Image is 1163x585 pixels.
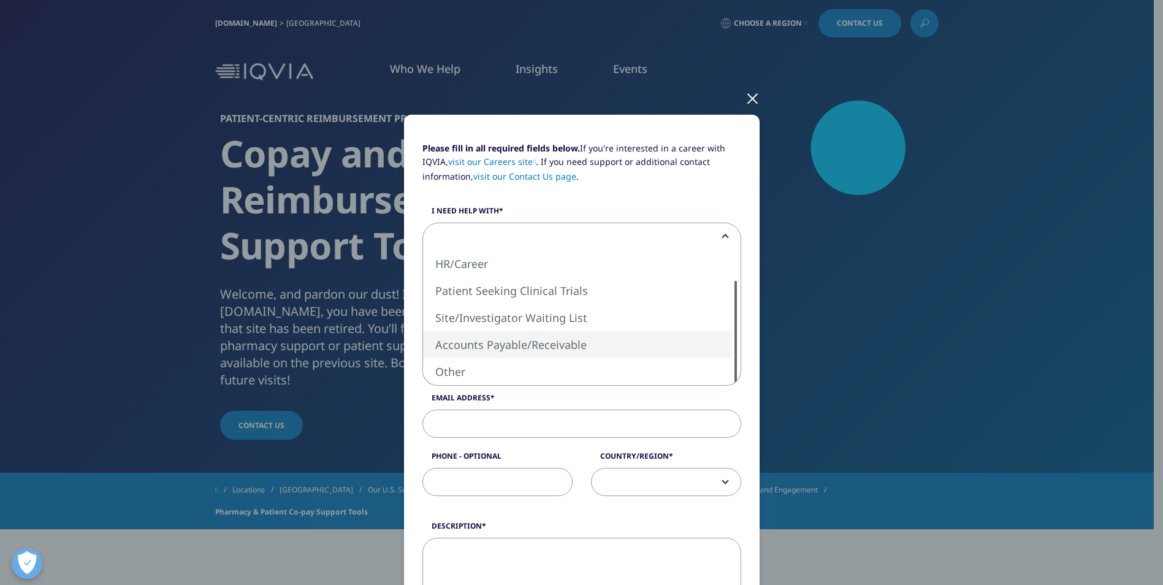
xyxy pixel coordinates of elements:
[448,156,536,167] a: visit our Careers site
[422,142,741,193] p: If you're interested in a career with IQVIA, . If you need support or additional contact informat...
[422,142,580,154] strong: Please fill in all required fields below.
[473,170,576,182] a: visit our Contact Us page
[422,521,741,538] label: Description
[423,250,732,277] li: HR/Career
[12,548,42,579] button: Open Preferences
[422,451,573,468] label: Phone - Optional
[423,277,732,304] li: Patient Seeking Clinical Trials
[591,451,741,468] label: Country/Region
[423,358,732,385] li: Other
[422,205,741,223] label: I need help with
[423,331,732,358] li: Accounts Payable/Receivable
[423,304,732,331] li: Site/Investigator Waiting List
[422,392,741,410] label: Email Address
